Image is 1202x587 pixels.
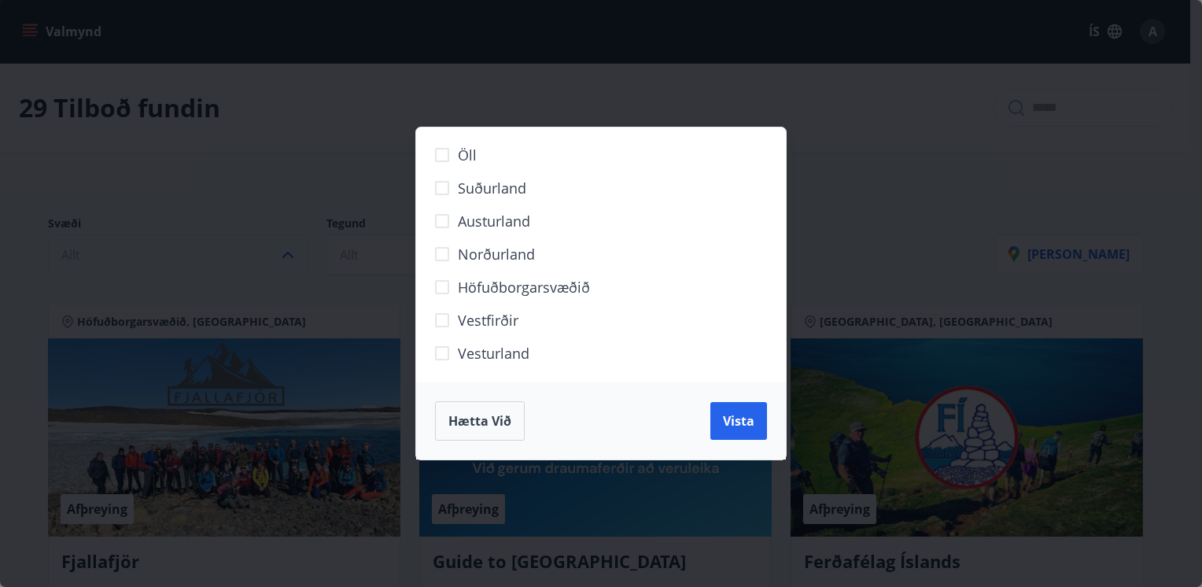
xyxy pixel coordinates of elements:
[458,178,526,198] span: Suðurland
[723,412,754,430] span: Vista
[458,244,535,264] span: Norðurland
[458,145,477,165] span: Öll
[458,310,518,330] span: Vestfirðir
[458,343,529,364] span: Vesturland
[458,211,530,231] span: Austurland
[710,402,767,440] button: Vista
[458,277,590,297] span: Höfuðborgarsvæðið
[435,401,525,441] button: Hætta við
[448,412,511,430] span: Hætta við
